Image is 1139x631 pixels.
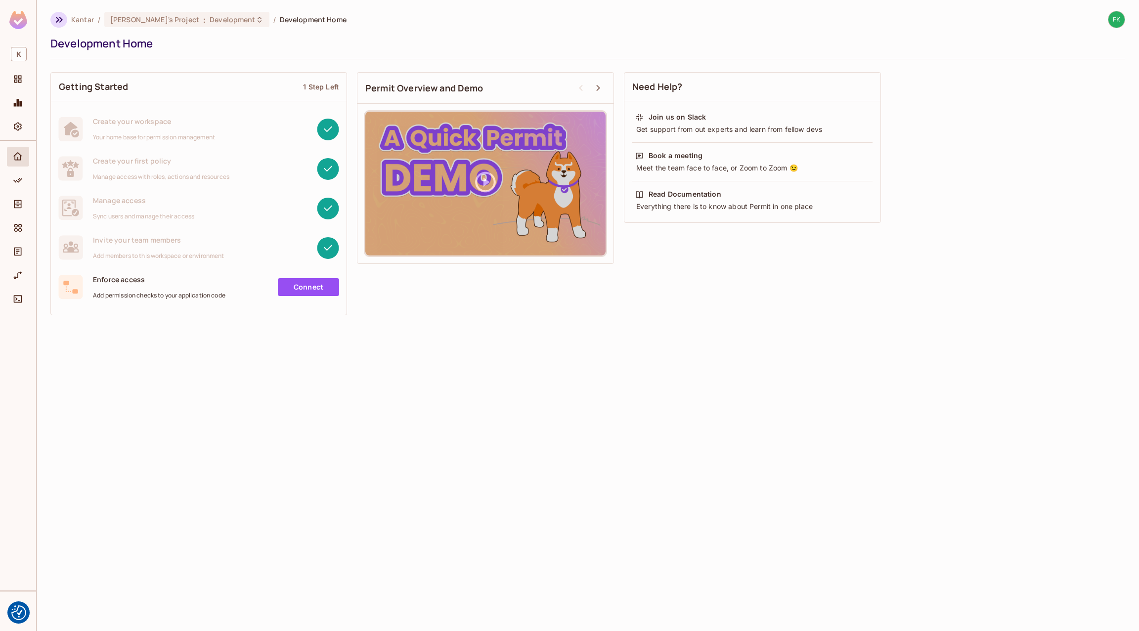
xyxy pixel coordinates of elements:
span: Sync users and manage their access [93,212,194,220]
div: Audit Log [7,242,29,261]
div: Read Documentation [649,189,721,199]
li: / [273,15,276,24]
div: Meet the team face to face, or Zoom to Zoom 😉 [635,163,870,173]
span: : [203,16,206,24]
div: Join us on Slack [649,112,706,122]
span: Need Help? [632,81,683,93]
span: Manage access [93,196,194,205]
div: Get support from out experts and learn from fellow devs [635,125,870,134]
span: Add members to this workspace or environment [93,252,224,260]
div: Book a meeting [649,151,702,161]
span: Add permission checks to your application code [93,292,225,299]
div: Home [7,147,29,167]
span: K [11,47,27,61]
span: Invite your team members [93,235,224,245]
img: SReyMgAAAABJRU5ErkJggg== [9,11,27,29]
span: Manage access with roles, actions and resources [93,173,229,181]
span: Permit Overview and Demo [365,82,483,94]
div: Workspace: Kantar [7,43,29,65]
div: Settings [7,117,29,136]
span: the active workspace [71,15,94,24]
div: Policy [7,170,29,190]
div: Projects [7,69,29,89]
div: Development Home [50,36,1120,51]
div: Directory [7,194,29,214]
span: Create your first policy [93,156,229,166]
li: / [98,15,100,24]
button: Consent Preferences [11,605,26,620]
span: Development [210,15,255,24]
div: Help & Updates [7,599,29,619]
div: Everything there is to know about Permit in one place [635,202,870,211]
span: [PERSON_NAME]'s Project [110,15,199,24]
div: 1 Step Left [303,82,339,91]
div: Connect [7,289,29,309]
span: Create your workspace [93,117,215,126]
div: URL Mapping [7,265,29,285]
img: Revisit consent button [11,605,26,620]
span: Enforce access [93,275,225,284]
span: Getting Started [59,81,128,93]
div: Monitoring [7,93,29,113]
div: Elements [7,218,29,238]
span: Your home base for permission management [93,133,215,141]
span: Development Home [280,15,347,24]
a: Connect [278,278,339,296]
img: Fatih Kaygusuz [1108,11,1125,28]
